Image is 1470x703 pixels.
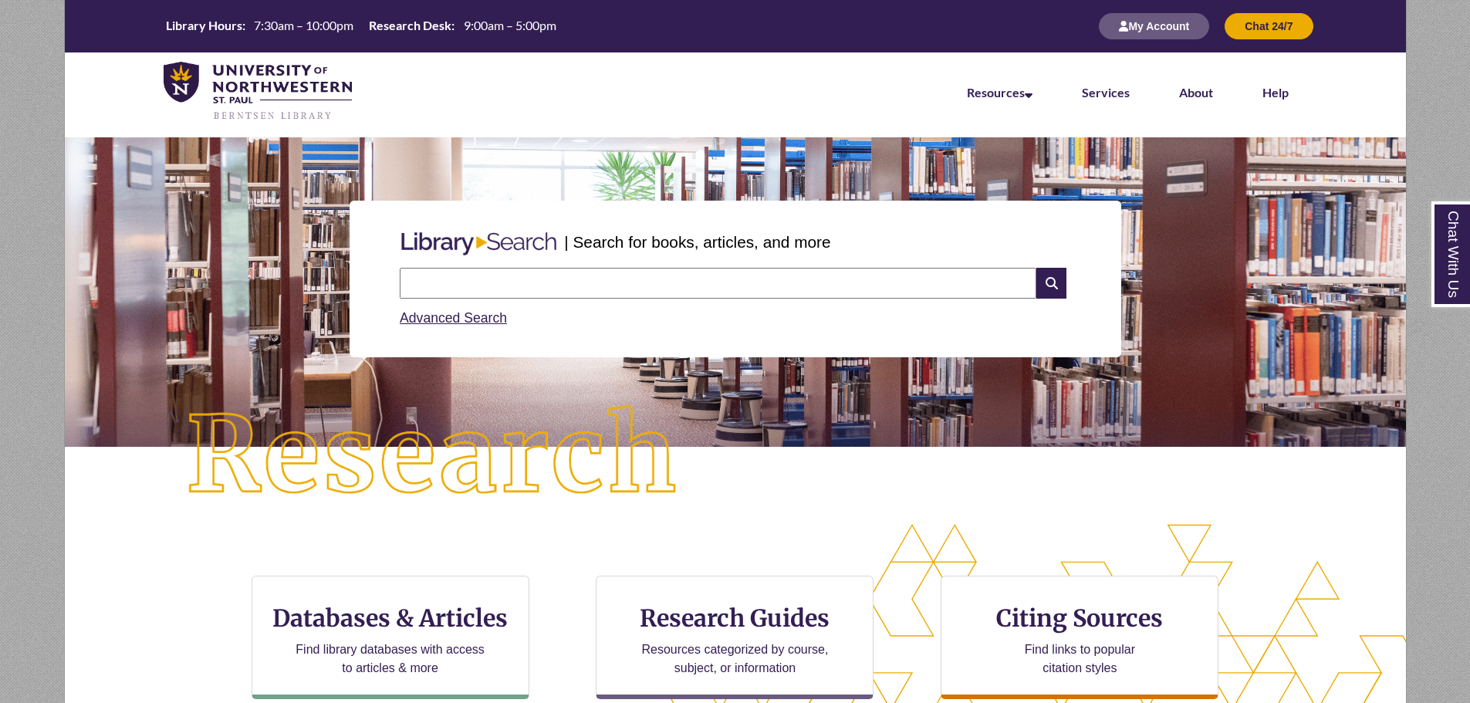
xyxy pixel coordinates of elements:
a: My Account [1099,19,1209,32]
a: Resources [967,85,1032,100]
span: 9:00am – 5:00pm [464,18,556,32]
a: Hours Today [160,17,563,35]
th: Research Desk: [363,17,457,34]
i: Search [1036,268,1066,299]
h3: Citing Sources [986,603,1174,633]
th: Library Hours: [160,17,248,34]
a: Research Guides Resources categorized by course, subject, or information [596,576,874,699]
img: Libary Search [394,226,564,262]
p: | Search for books, articles, and more [564,230,830,254]
h3: Databases & Articles [265,603,516,633]
span: 7:30am – 10:00pm [254,18,353,32]
a: Help [1262,85,1289,100]
p: Find links to popular citation styles [1005,640,1155,678]
a: Services [1082,85,1130,100]
a: Databases & Articles Find library databases with access to articles & more [252,576,529,699]
button: My Account [1099,13,1209,39]
img: Research [131,351,735,561]
table: Hours Today [160,17,563,34]
a: Advanced Search [400,310,507,326]
a: Chat 24/7 [1225,19,1313,32]
a: Back to Top [1408,316,1466,337]
h3: Research Guides [609,603,860,633]
a: About [1179,85,1213,100]
a: Citing Sources Find links to popular citation styles [941,576,1218,699]
p: Resources categorized by course, subject, or information [634,640,836,678]
button: Chat 24/7 [1225,13,1313,39]
p: Find library databases with access to articles & more [289,640,491,678]
img: UNWSP Library Logo [164,62,353,122]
